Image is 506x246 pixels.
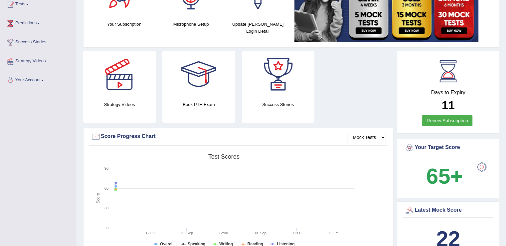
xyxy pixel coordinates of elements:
[242,101,314,108] h4: Success Stories
[405,205,492,215] div: Latest Mock Score
[422,115,472,126] a: Renew Subscription
[208,153,240,160] tspan: Test scores
[0,33,76,50] a: Success Stories
[0,52,76,69] a: Strategy Videos
[96,193,100,204] tspan: Score
[329,231,338,235] tspan: 1. Oct
[0,14,76,31] a: Predictions
[180,231,193,235] tspan: 29. Sep
[405,143,492,153] div: Your Target Score
[254,231,266,235] tspan: 30. Sep
[104,206,108,210] text: 30
[145,231,155,235] text: 12:00
[104,166,108,170] text: 90
[83,101,156,108] h4: Strategy Videos
[104,186,108,190] text: 60
[292,231,301,235] text: 12:00
[405,90,492,96] h4: Days to Expiry
[219,231,228,235] text: 12:00
[106,226,108,230] text: 0
[161,21,221,28] h4: Microphone Setup
[228,21,288,35] h4: Update [PERSON_NAME] Login Detail
[162,101,235,108] h4: Book PTE Exam
[91,132,386,142] div: Score Progress Chart
[426,164,463,188] b: 65+
[442,99,455,112] b: 11
[0,71,76,88] a: Your Account
[94,21,154,28] h4: Your Subscription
